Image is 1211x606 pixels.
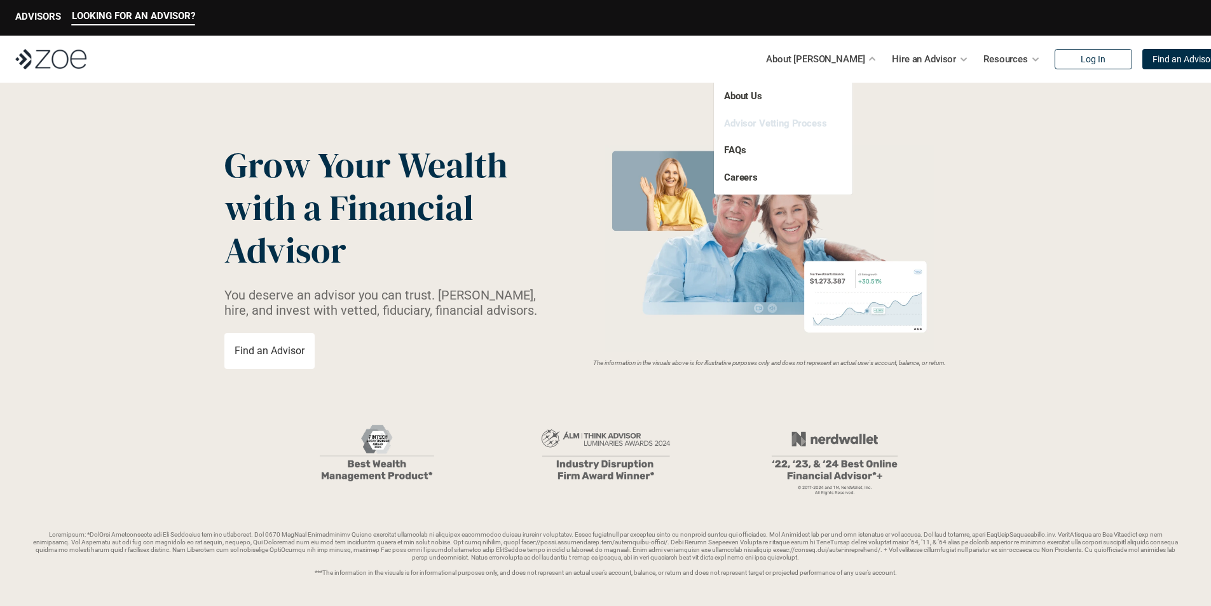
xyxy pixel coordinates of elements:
[72,10,195,22] p: LOOKING FOR AN ADVISOR?
[224,287,552,318] p: You deserve an advisor you can trust. [PERSON_NAME], hire, and invest with vetted, fiduciary, fin...
[15,11,61,22] p: ADVISORS
[1055,49,1132,69] a: Log In
[724,172,758,183] a: Careers
[31,531,1180,577] p: Loremipsum: *DolOrsi Ametconsecte adi Eli Seddoeius tem inc utlaboreet. Dol 0670 MagNaal Enimadmi...
[593,359,946,366] em: The information in the visuals above is for illustrative purposes only and does not represent an ...
[1081,54,1105,65] p: Log In
[224,141,507,189] span: Grow Your Wealth
[983,50,1028,69] p: Resources
[224,183,481,275] span: with a Financial Advisor
[724,118,827,129] a: Advisor Vetting Process
[224,333,315,369] a: Find an Advisor
[724,144,746,156] a: FAQs
[766,50,865,69] p: About [PERSON_NAME]
[724,90,762,102] a: About Us
[235,345,304,357] p: Find an Advisor
[892,50,956,69] p: Hire an Advisor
